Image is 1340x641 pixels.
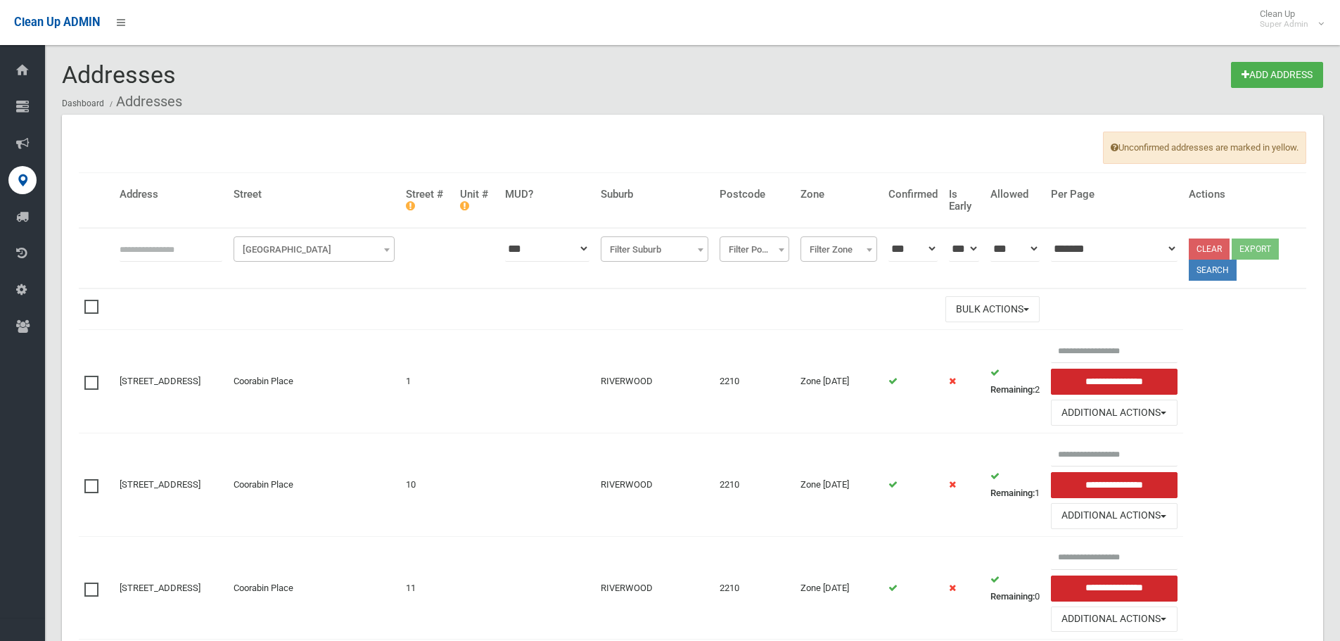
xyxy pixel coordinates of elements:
[990,591,1035,602] strong: Remaining:
[595,330,714,433] td: RIVERWOOD
[720,189,789,201] h4: Postcode
[505,189,589,201] h4: MUD?
[406,189,449,212] h4: Street #
[795,433,883,537] td: Zone [DATE]
[985,330,1045,433] td: 2
[601,236,708,262] span: Filter Suburb
[888,189,938,201] h4: Confirmed
[1051,607,1178,633] button: Additional Actions
[601,189,708,201] h4: Suburb
[1232,239,1279,260] button: Export
[14,15,100,29] span: Clean Up ADMIN
[1103,132,1306,164] span: Unconfirmed addresses are marked in yellow.
[228,433,400,537] td: Coorabin Place
[234,189,395,201] h4: Street
[460,189,494,212] h4: Unit #
[1189,260,1237,281] button: Search
[804,240,874,260] span: Filter Zone
[800,189,877,201] h4: Zone
[1231,62,1323,88] a: Add Address
[1051,503,1178,529] button: Additional Actions
[985,536,1045,640] td: 0
[120,583,200,593] a: [STREET_ADDRESS]
[62,61,176,89] span: Addresses
[595,536,714,640] td: RIVERWOOD
[800,236,877,262] span: Filter Zone
[120,376,200,386] a: [STREET_ADDRESS]
[237,240,391,260] span: Filter Street
[795,536,883,640] td: Zone [DATE]
[985,433,1045,537] td: 1
[234,236,395,262] span: Filter Street
[400,536,454,640] td: 11
[228,536,400,640] td: Coorabin Place
[990,189,1040,201] h4: Allowed
[106,89,182,115] li: Addresses
[990,384,1035,395] strong: Remaining:
[949,189,979,212] h4: Is Early
[990,488,1035,498] strong: Remaining:
[228,330,400,433] td: Coorabin Place
[714,330,795,433] td: 2210
[120,189,222,201] h4: Address
[714,433,795,537] td: 2210
[120,479,200,490] a: [STREET_ADDRESS]
[1253,8,1322,30] span: Clean Up
[604,240,705,260] span: Filter Suburb
[1189,189,1301,201] h4: Actions
[795,330,883,433] td: Zone [DATE]
[1189,239,1230,260] a: Clear
[714,536,795,640] td: 2210
[723,240,786,260] span: Filter Postcode
[1260,19,1308,30] small: Super Admin
[1051,189,1178,201] h4: Per Page
[945,296,1040,322] button: Bulk Actions
[1051,400,1178,426] button: Additional Actions
[400,433,454,537] td: 10
[62,99,104,108] a: Dashboard
[400,330,454,433] td: 1
[720,236,789,262] span: Filter Postcode
[595,433,714,537] td: RIVERWOOD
